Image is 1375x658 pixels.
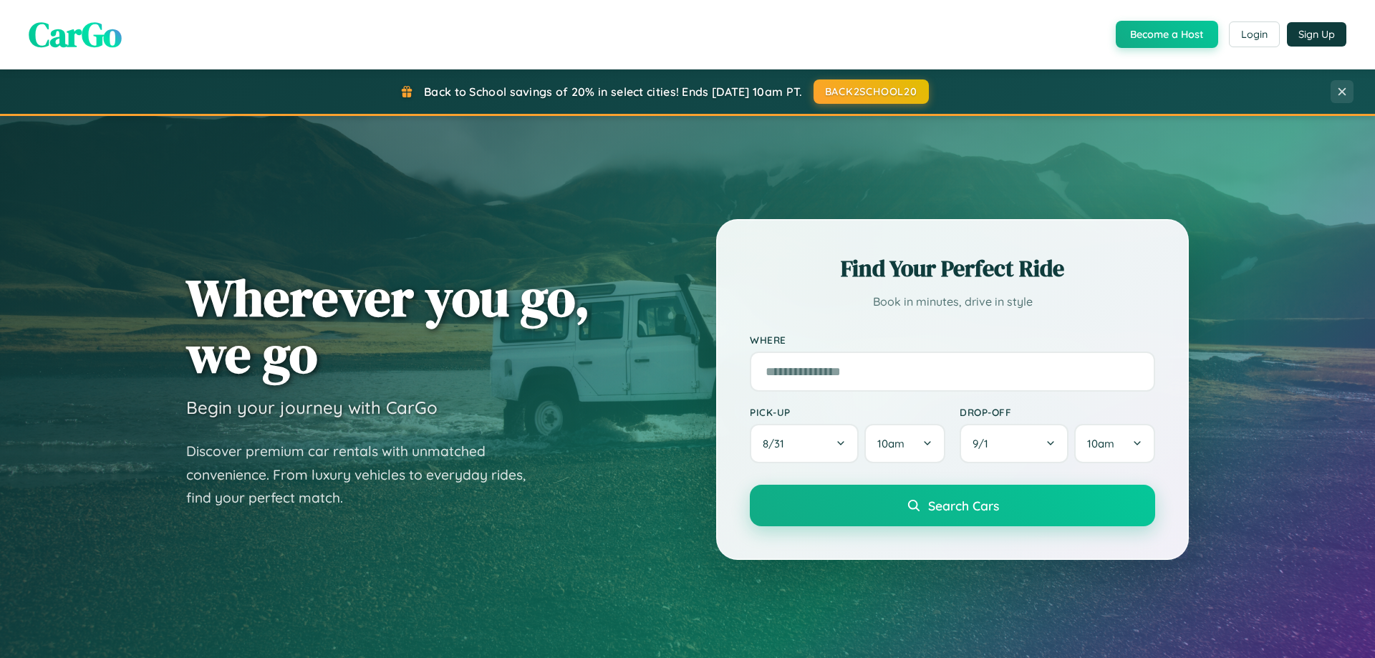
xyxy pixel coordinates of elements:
button: BACK2SCHOOL20 [814,79,929,104]
button: Become a Host [1116,21,1218,48]
span: CarGo [29,11,122,58]
h1: Wherever you go, we go [186,269,590,382]
span: 10am [877,437,904,450]
h3: Begin your journey with CarGo [186,397,438,418]
span: 8 / 31 [763,437,791,450]
button: 8/31 [750,424,859,463]
span: 9 / 1 [973,437,995,450]
label: Drop-off [960,406,1155,418]
button: 9/1 [960,424,1068,463]
label: Where [750,334,1155,346]
h2: Find Your Perfect Ride [750,253,1155,284]
button: 10am [1074,424,1155,463]
button: 10am [864,424,945,463]
label: Pick-up [750,406,945,418]
span: Back to School savings of 20% in select cities! Ends [DATE] 10am PT. [424,84,802,99]
button: Login [1229,21,1280,47]
span: Search Cars [928,498,999,513]
button: Sign Up [1287,22,1346,47]
span: 10am [1087,437,1114,450]
button: Search Cars [750,485,1155,526]
p: Book in minutes, drive in style [750,291,1155,312]
p: Discover premium car rentals with unmatched convenience. From luxury vehicles to everyday rides, ... [186,440,544,510]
